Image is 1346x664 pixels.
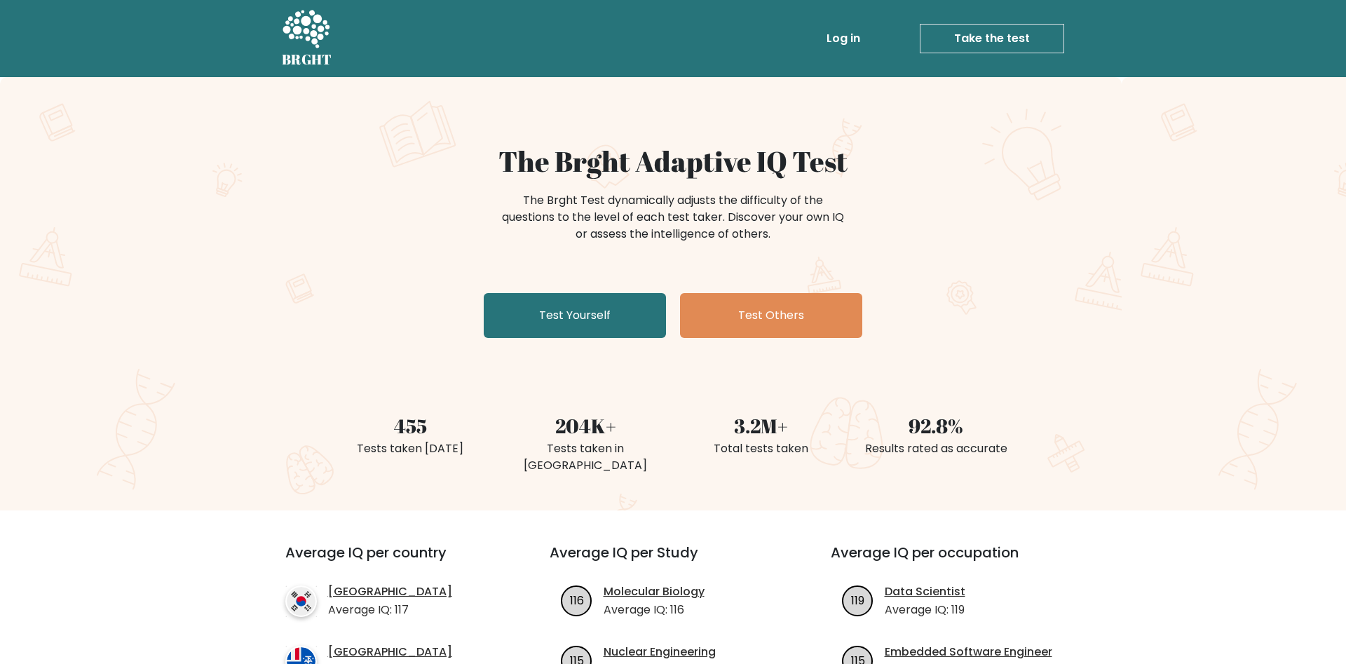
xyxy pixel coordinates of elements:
[857,411,1015,440] div: 92.8%
[331,440,489,457] div: Tests taken [DATE]
[885,583,965,600] a: Data Scientist
[857,440,1015,457] div: Results rated as accurate
[604,602,705,618] p: Average IQ: 116
[498,192,848,243] div: The Brght Test dynamically adjusts the difficulty of the questions to the level of each test take...
[550,544,797,578] h3: Average IQ per Study
[920,24,1064,53] a: Take the test
[821,25,866,53] a: Log in
[831,544,1078,578] h3: Average IQ per occupation
[282,6,332,72] a: BRGHT
[885,602,965,618] p: Average IQ: 119
[569,592,583,608] text: 116
[506,440,665,474] div: Tests taken in [GEOGRAPHIC_DATA]
[328,602,452,618] p: Average IQ: 117
[282,51,332,68] h5: BRGHT
[285,544,499,578] h3: Average IQ per country
[328,583,452,600] a: [GEOGRAPHIC_DATA]
[885,644,1052,660] a: Embedded Software Engineer
[331,144,1015,178] h1: The Brght Adaptive IQ Test
[681,411,840,440] div: 3.2M+
[484,293,666,338] a: Test Yourself
[681,440,840,457] div: Total tests taken
[331,411,489,440] div: 455
[506,411,665,440] div: 204K+
[680,293,862,338] a: Test Others
[851,592,864,608] text: 119
[604,644,716,660] a: Nuclear Engineering
[604,583,705,600] a: Molecular Biology
[328,644,452,660] a: [GEOGRAPHIC_DATA]
[285,585,317,617] img: country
